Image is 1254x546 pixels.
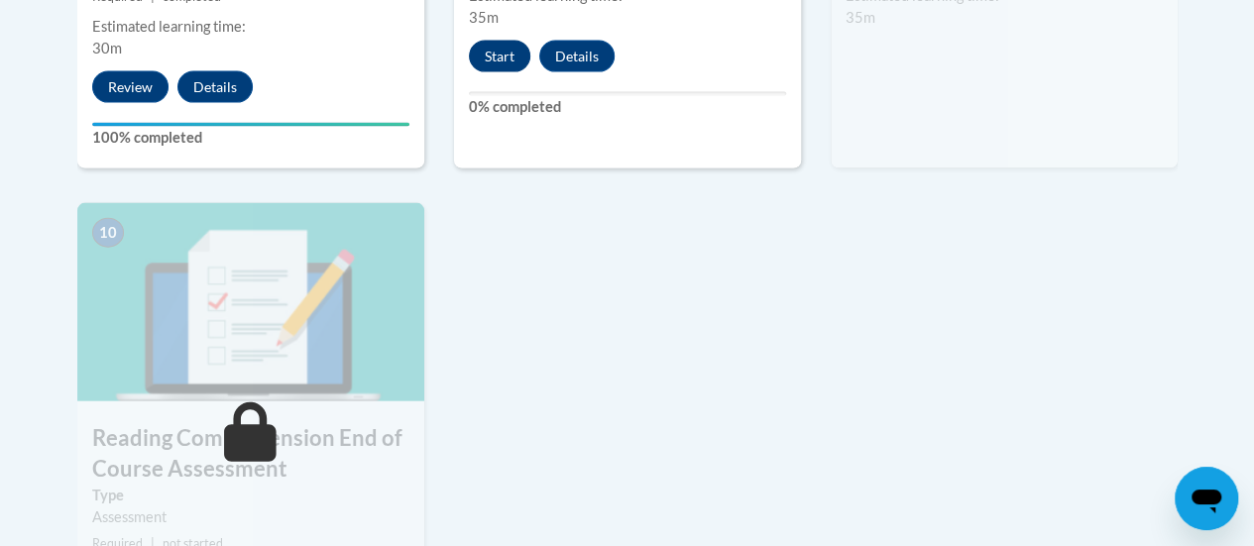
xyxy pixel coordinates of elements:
label: 100% completed [92,127,409,149]
span: 35m [469,9,499,26]
label: 0% completed [469,96,786,118]
img: Course Image [77,203,424,401]
iframe: Button to launch messaging window [1175,467,1238,530]
button: Details [539,41,615,72]
div: Assessment [92,506,409,528]
div: Estimated learning time: [92,16,409,38]
button: Review [92,71,169,103]
button: Details [177,71,253,103]
span: 10 [92,218,124,248]
span: 35m [846,9,875,26]
button: Start [469,41,530,72]
label: Type [92,485,409,506]
h3: Reading Comprehension End of Course Assessment [77,423,424,485]
div: Your progress [92,123,409,127]
span: 30m [92,40,122,56]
